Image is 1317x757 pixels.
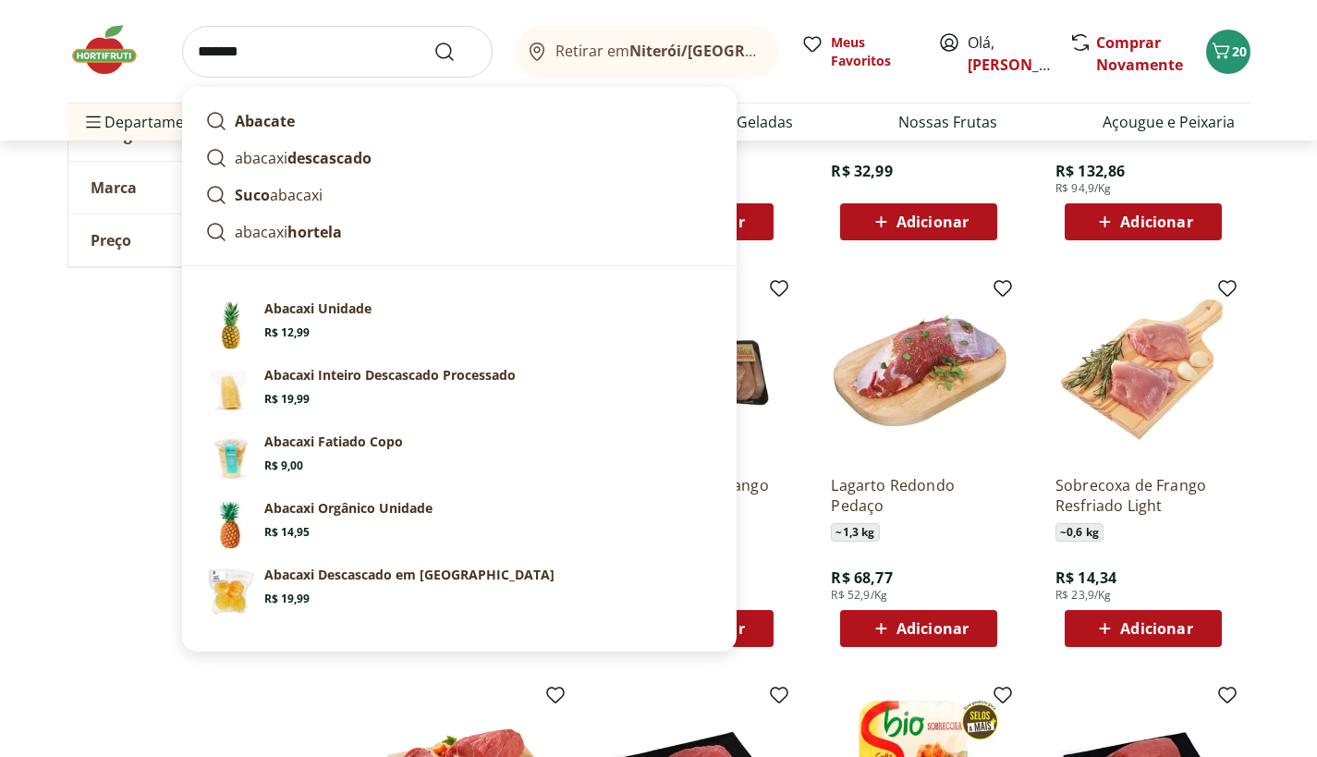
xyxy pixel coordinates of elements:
a: Lagarto Redondo Pedaço [831,475,1006,516]
img: Sobrecoxa de Frango Resfriado Light [1055,285,1231,460]
b: Niterói/[GEOGRAPHIC_DATA] [629,41,840,61]
a: abacaxidescascado [198,140,721,177]
span: Meus Favoritos [831,33,916,70]
button: Submit Search [433,41,478,63]
p: Abacaxi Unidade [264,299,372,318]
span: Departamentos [82,100,215,144]
a: PrincipalAbacaxi Orgânico UnidadeR$ 14,95 [198,492,721,558]
img: Hortifruti [67,22,160,78]
p: abacaxi [235,147,372,169]
span: Preço [91,231,131,250]
a: Abacaxi Descascado em [GEOGRAPHIC_DATA]R$ 19,99 [198,558,721,625]
img: Principal [205,433,257,484]
button: Preço [68,214,346,266]
p: abacaxi [235,221,342,243]
p: abacaxi [235,184,323,206]
span: ~ 1,3 kg [831,523,879,542]
button: Adicionar [1065,610,1222,647]
img: Abacaxi Inteiro Descascado Processado [205,366,257,418]
span: R$ 132,86 [1055,161,1125,181]
a: Abacate [198,103,721,140]
img: Lagarto Redondo Pedaço [831,285,1006,460]
span: 20 [1232,43,1247,60]
strong: hortela [287,222,342,242]
span: R$ 9,00 [264,458,303,473]
a: Meus Favoritos [801,33,916,70]
a: Abacaxi Inteiro Descascado ProcessadoAbacaxi Inteiro Descascado ProcessadoR$ 19,99 [198,359,721,425]
span: Olá, [968,31,1050,76]
span: R$ 23,9/Kg [1055,588,1112,603]
a: PrincipalAbacaxi Fatiado CopoR$ 9,00 [198,425,721,492]
button: Adicionar [1065,203,1222,240]
span: ~ 0,6 kg [1055,523,1104,542]
span: Adicionar [1120,214,1192,229]
span: R$ 19,99 [264,592,310,606]
span: R$ 12,99 [264,325,310,340]
span: Marca [91,178,137,197]
p: Abacaxi Inteiro Descascado Processado [264,366,516,385]
a: Sobrecoxa de Frango Resfriado Light [1055,475,1231,516]
button: Adicionar [840,610,997,647]
a: Nossas Frutas [898,111,997,133]
a: Açougue e Peixaria [1103,111,1235,133]
strong: Suco [235,185,270,205]
span: R$ 14,95 [264,525,310,540]
input: search [182,26,493,78]
button: Carrinho [1206,30,1250,74]
p: Abacaxi Orgânico Unidade [264,499,433,518]
span: R$ 52,9/Kg [831,588,887,603]
span: R$ 68,77 [831,568,892,588]
span: R$ 32,99 [831,161,892,181]
button: Marca [68,162,346,214]
a: abacaxihortela [198,214,721,250]
button: Retirar emNiterói/[GEOGRAPHIC_DATA] [515,26,779,78]
a: Sucoabacaxi [198,177,721,214]
strong: Abacate [235,111,295,131]
a: [PERSON_NAME] [968,55,1088,75]
button: Menu [82,100,104,144]
a: Abacaxi UnidadeAbacaxi UnidadeR$ 12,99 [198,292,721,359]
img: Abacaxi Unidade [205,299,257,351]
span: R$ 19,99 [264,392,310,407]
span: Adicionar [1120,621,1192,636]
a: Comprar Novamente [1096,32,1183,75]
span: Retirar em [555,43,760,59]
strong: descascado [287,148,372,168]
span: R$ 14,34 [1055,568,1116,588]
p: Abacaxi Fatiado Copo [264,433,403,451]
img: Principal [205,499,257,551]
span: Adicionar [896,621,969,636]
span: Adicionar [896,214,969,229]
button: Adicionar [840,203,997,240]
span: R$ 94,9/Kg [1055,181,1112,196]
p: Abacaxi Descascado em [GEOGRAPHIC_DATA] [264,566,555,584]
